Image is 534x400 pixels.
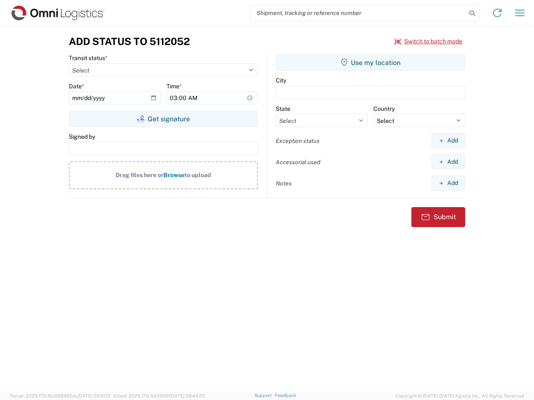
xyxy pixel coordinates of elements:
[254,393,275,398] a: Support
[373,105,395,112] label: Country
[114,393,205,398] span: Client: 2025.17.0-5dd568f
[411,207,465,227] button: Submit
[276,137,320,145] label: Exception status
[395,392,524,400] span: Copyright © [DATE]-[DATE] Agistix Inc., All Rights Reserved
[276,54,465,71] button: Use my location
[276,158,320,166] label: Accessorial used
[250,5,466,21] input: Shipment, tracking or reference number
[69,35,190,47] h3: Add Status to 5112052
[394,35,462,48] button: Switch to batch mode
[164,172,184,178] span: Browse
[170,393,205,398] span: [DATE] 08:44:20
[275,393,296,398] a: Feedback
[276,180,292,187] label: Notes
[431,175,465,191] button: Add
[431,133,465,148] button: Add
[69,54,108,62] label: Transit status
[69,82,84,90] label: Date
[69,133,95,140] label: Signed by
[166,82,182,90] label: Time
[10,393,110,398] span: Server: 2025.17.0-16a969492de
[276,77,286,84] label: City
[78,393,110,398] span: [DATE] 09:51:12
[431,154,465,170] button: Add
[69,110,258,127] button: Get signature
[116,172,164,178] span: Drag files here or
[276,105,290,112] label: State
[184,172,211,178] span: to upload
